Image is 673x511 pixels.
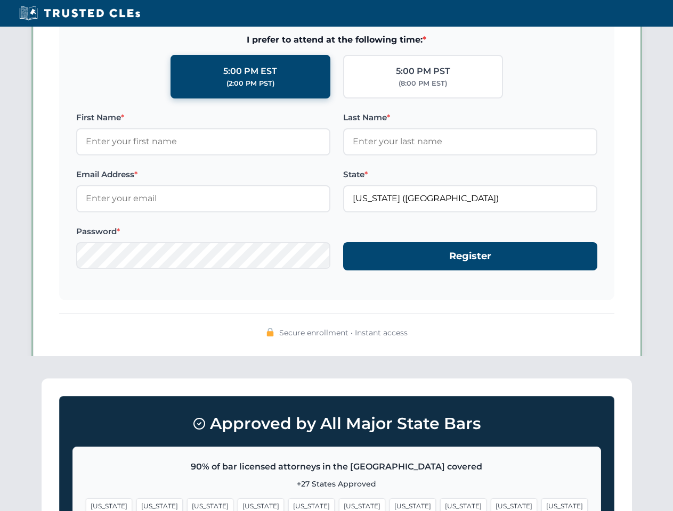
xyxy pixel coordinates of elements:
[399,78,447,89] div: (8:00 PM EST)
[279,327,408,339] span: Secure enrollment • Instant access
[76,111,330,124] label: First Name
[16,5,143,21] img: Trusted CLEs
[226,78,274,89] div: (2:00 PM PST)
[343,242,597,270] button: Register
[86,478,588,490] p: +27 States Approved
[266,328,274,336] img: 🔒
[343,128,597,155] input: Enter your last name
[223,64,277,78] div: 5:00 PM EST
[343,185,597,212] input: Florida (FL)
[86,460,588,474] p: 90% of bar licensed attorneys in the [GEOGRAPHIC_DATA] covered
[343,168,597,181] label: State
[76,168,330,181] label: Email Address
[76,185,330,212] input: Enter your email
[343,111,597,124] label: Last Name
[76,33,597,47] span: I prefer to attend at the following time:
[76,128,330,155] input: Enter your first name
[396,64,450,78] div: 5:00 PM PST
[72,409,601,438] h3: Approved by All Major State Bars
[76,225,330,238] label: Password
